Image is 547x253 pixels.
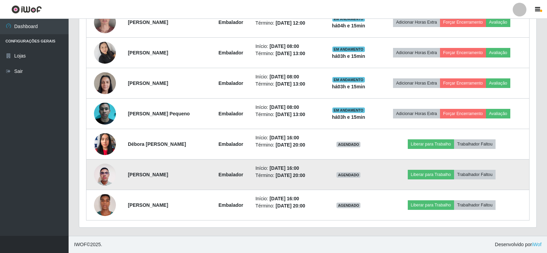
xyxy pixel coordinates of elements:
[218,141,243,147] strong: Embalador
[255,202,319,210] li: Término:
[255,141,319,149] li: Término:
[128,172,168,177] strong: [PERSON_NAME]
[94,38,116,67] img: 1722007663957.jpeg
[270,135,299,140] time: [DATE] 16:00
[255,80,319,88] li: Término:
[486,17,510,27] button: Avaliação
[94,190,116,219] img: 1751767387736.jpeg
[270,43,299,49] time: [DATE] 08:00
[276,203,305,208] time: [DATE] 20:00
[218,111,243,116] strong: Embalador
[332,23,365,28] strong: há 04 h e 15 min
[255,195,319,202] li: Início:
[255,165,319,172] li: Início:
[94,129,116,159] img: 1732842275091.jpeg
[440,48,486,58] button: Forçar Encerramento
[270,104,299,110] time: [DATE] 08:00
[332,114,365,120] strong: há 03 h e 15 min
[276,173,305,178] time: [DATE] 20:00
[393,48,440,58] button: Adicionar Horas Extra
[495,241,542,248] span: Desenvolvido por
[94,68,116,98] img: 1738436502768.jpeg
[276,51,305,56] time: [DATE] 13:00
[74,242,87,247] span: IWOF
[218,50,243,55] strong: Embalador
[276,20,305,26] time: [DATE] 12:00
[255,104,319,111] li: Início:
[393,78,440,88] button: Adicionar Horas Extra
[440,78,486,88] button: Forçar Encerramento
[94,89,116,138] img: 1747390196985.jpeg
[270,196,299,201] time: [DATE] 16:00
[408,200,454,210] button: Liberar para Trabalho
[486,48,510,58] button: Avaliação
[218,20,243,25] strong: Embalador
[255,20,319,27] li: Término:
[454,139,496,149] button: Trabalhador Faltou
[128,141,186,147] strong: Débora [PERSON_NAME]
[532,242,542,247] a: iWof
[440,109,486,118] button: Forçar Encerramento
[332,84,365,89] strong: há 03 h e 15 min
[276,81,305,87] time: [DATE] 13:00
[276,142,305,148] time: [DATE] 20:00
[11,5,42,14] img: CoreUI Logo
[408,170,454,179] button: Liberar para Trabalho
[393,17,440,27] button: Adicionar Horas Extra
[336,203,360,208] span: AGENDADO
[270,74,299,79] time: [DATE] 08:00
[94,160,116,189] img: 1746465298396.jpeg
[128,202,168,208] strong: [PERSON_NAME]
[255,50,319,57] li: Término:
[128,80,168,86] strong: [PERSON_NAME]
[255,172,319,179] li: Término:
[332,53,365,59] strong: há 03 h e 15 min
[218,202,243,208] strong: Embalador
[128,50,168,55] strong: [PERSON_NAME]
[218,80,243,86] strong: Embalador
[486,78,510,88] button: Avaliação
[332,107,365,113] span: EM ANDAMENTO
[270,165,299,171] time: [DATE] 16:00
[332,16,365,22] span: EM ANDAMENTO
[128,20,168,25] strong: [PERSON_NAME]
[255,134,319,141] li: Início:
[336,142,360,147] span: AGENDADO
[276,112,305,117] time: [DATE] 13:00
[74,241,102,248] span: © 2025 .
[255,43,319,50] li: Início:
[454,170,496,179] button: Trabalhador Faltou
[332,47,365,52] span: EM ANDAMENTO
[336,172,360,178] span: AGENDADO
[408,139,454,149] button: Liberar para Trabalho
[332,77,365,83] span: EM ANDAMENTO
[255,111,319,118] li: Término:
[128,111,190,116] strong: [PERSON_NAME] Pequeno
[440,17,486,27] button: Forçar Encerramento
[218,172,243,177] strong: Embalador
[393,109,440,118] button: Adicionar Horas Extra
[454,200,496,210] button: Trabalhador Faltou
[486,109,510,118] button: Avaliação
[255,73,319,80] li: Início:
